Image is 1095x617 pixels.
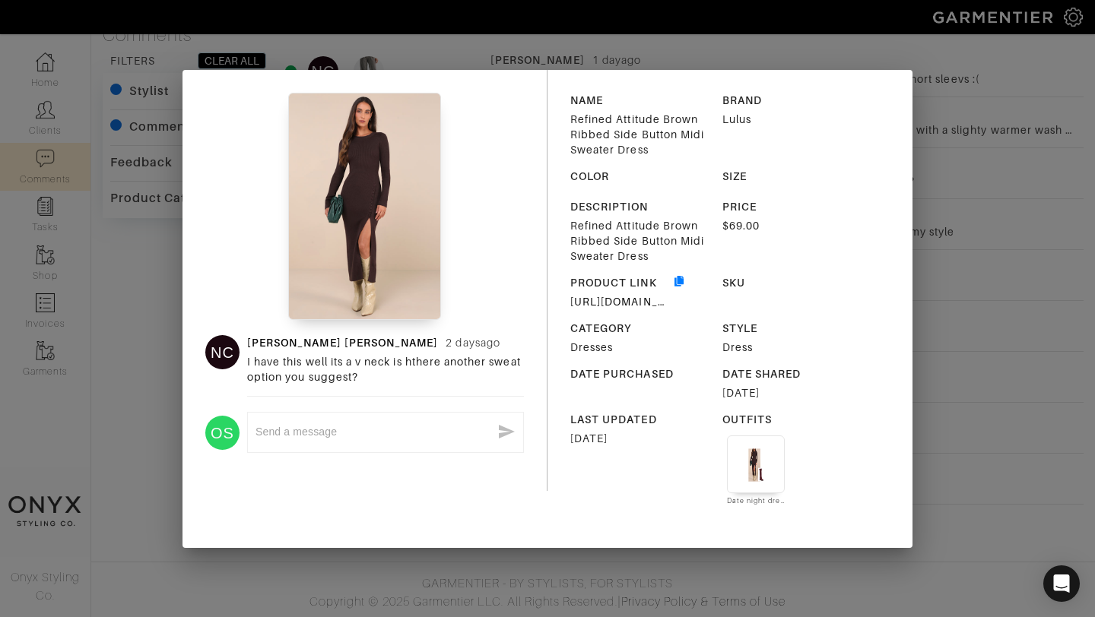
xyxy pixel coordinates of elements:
div: Dresses [570,340,711,355]
div: OS [205,416,240,450]
div: STYLE [722,321,863,336]
div: LAST UPDATED [570,412,711,427]
div: 2 days ago [446,335,500,350]
div: CATEGORY [570,321,711,336]
div: I have this well its a v neck is hthere another sweat option you suggest? [247,354,524,384]
div: DATE SHARED [722,366,863,381]
div: NC [205,335,240,369]
div: BRAND [722,93,863,108]
div: [DATE] [722,385,863,400]
div: Refined Attitude Brown Ribbed Side Button Midi Sweater Dress [570,218,711,264]
div: SKU [722,275,863,290]
div: PRODUCT LINK [570,275,671,290]
div: Refined Attitude Brown Ribbed Side Button Midi Sweater Dress [570,112,711,157]
div: DATE PURCHASED [570,366,711,381]
div: NAME [570,93,711,108]
div: $69.00 [722,218,863,233]
img: EXtw9jdQzyPDWF8Bg3xNmQzA.jpeg [288,93,441,321]
div: DESCRIPTION [570,199,711,214]
a: [PERSON_NAME] [PERSON_NAME] [247,337,438,349]
div: Lulus [722,112,863,127]
div: SIZE [722,169,863,184]
div: COLOR [570,169,711,184]
div: Dress [722,340,863,355]
div: [DATE] [570,431,711,446]
div: Date night dress [727,496,785,505]
div: OUTFITS [722,412,863,427]
div: Open Intercom Messenger [1043,565,1080,602]
div: PRICE [722,199,863,214]
img: Outfit Date night dress [735,444,776,485]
